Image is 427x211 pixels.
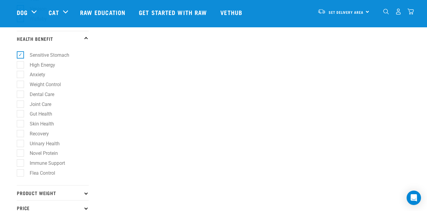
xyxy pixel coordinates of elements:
a: Dog [17,8,28,17]
a: Vethub [214,0,250,24]
img: van-moving.png [318,9,326,14]
label: Skin Health [20,120,56,128]
label: Novel Protein [20,149,60,157]
label: Gut Health [20,110,55,118]
a: Raw Education [74,0,133,24]
label: Weight Control [20,81,63,88]
p: Product Weight [17,185,89,200]
label: Anxiety [20,71,48,78]
label: Dental Care [20,91,57,98]
label: Recovery [20,130,51,137]
span: Set Delivery Area [329,11,363,13]
img: user.png [395,8,402,15]
label: Sensitive Stomach [20,51,72,59]
img: home-icon-1@2x.png [383,9,389,14]
img: home-icon@2x.png [408,8,414,15]
div: Open Intercom Messenger [407,191,421,205]
label: High Energy [20,61,58,69]
a: Get started with Raw [133,0,214,24]
label: Joint Care [20,101,54,108]
a: Cat [49,8,59,17]
label: Flea Control [20,169,58,177]
label: Immune Support [20,159,67,167]
p: Health Benefit [17,31,89,46]
label: Urinary Health [20,140,62,147]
